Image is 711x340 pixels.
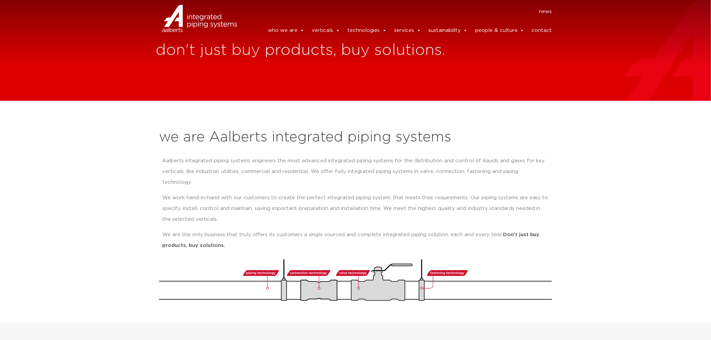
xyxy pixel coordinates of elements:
[247,6,552,17] nav: Menu
[162,193,549,225] p: We work hand-in-hand with our customers to create the perfect integrated piping system, that meet...
[539,6,552,17] a: news
[312,24,340,37] a: verticals
[162,229,549,251] p: We are the only business that truly offers its customers a single sourced and complete integrated...
[159,129,552,145] h2: we are Aalberts integrated piping systems
[532,24,552,37] a: contact
[162,156,549,188] p: Aalberts integrated piping systems engineers the most advanced integrated piping systems for the ...
[475,24,525,37] a: people & culture
[428,24,468,37] a: sustainability
[347,24,387,37] a: technologies
[268,24,304,37] a: who we are
[394,24,421,37] a: services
